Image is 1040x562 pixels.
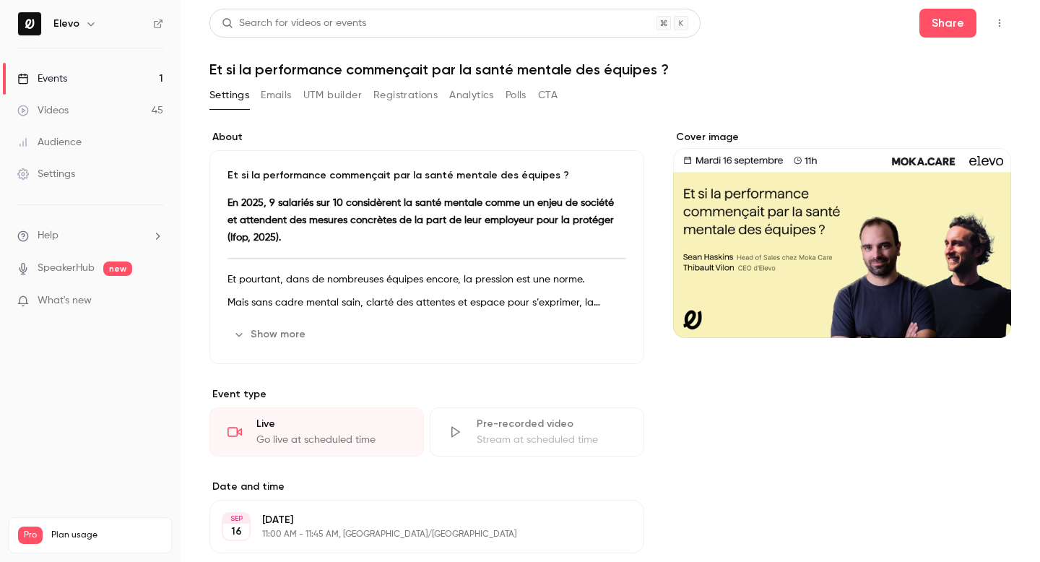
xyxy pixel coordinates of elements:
[222,16,366,31] div: Search for videos or events
[17,167,75,181] div: Settings
[223,514,249,524] div: SEP
[209,61,1011,78] h1: Et si la performance commençait par la santé mentale des équipes ?
[919,9,976,38] button: Share
[227,168,626,183] p: Et si la performance commençait par la santé mentale des équipes ?
[18,527,43,544] span: Pro
[146,295,163,308] iframe: Noticeable Trigger
[373,84,438,107] button: Registrations
[256,417,406,431] div: Live
[38,261,95,276] a: SpeakerHub
[262,513,568,527] p: [DATE]
[53,17,79,31] h6: Elevo
[209,480,644,494] label: Date and time
[256,433,406,447] div: Go live at scheduled time
[209,407,424,457] div: LiveGo live at scheduled time
[209,387,644,402] p: Event type
[38,228,58,243] span: Help
[673,130,1011,144] label: Cover image
[227,271,626,288] p: Et pourtant, dans de nombreuses équipes encore, la pression est une norme.
[262,529,568,540] p: 11:00 AM - 11:45 AM, [GEOGRAPHIC_DATA]/[GEOGRAPHIC_DATA]
[17,135,82,150] div: Audience
[477,433,626,447] div: Stream at scheduled time
[227,323,314,346] button: Show more
[303,84,362,107] button: UTM builder
[227,198,614,243] strong: En 2025, 9 salariés sur 10 considèrent la santé mentale comme un enjeu de société et attendent de...
[17,103,69,118] div: Videos
[17,72,67,86] div: Events
[430,407,644,457] div: Pre-recorded videoStream at scheduled time
[477,417,626,431] div: Pre-recorded video
[231,524,242,539] p: 16
[38,293,92,308] span: What's new
[18,12,41,35] img: Elevo
[209,84,249,107] button: Settings
[17,228,163,243] li: help-dropdown-opener
[261,84,291,107] button: Emails
[51,529,162,541] span: Plan usage
[449,84,494,107] button: Analytics
[538,84,558,107] button: CTA
[506,84,526,107] button: Polls
[673,130,1011,338] section: Cover image
[209,130,644,144] label: About
[103,261,132,276] span: new
[227,294,626,311] p: Mais sans cadre mental sain, clarté des attentes et espace pour s’exprimer, la motivation s’effri...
